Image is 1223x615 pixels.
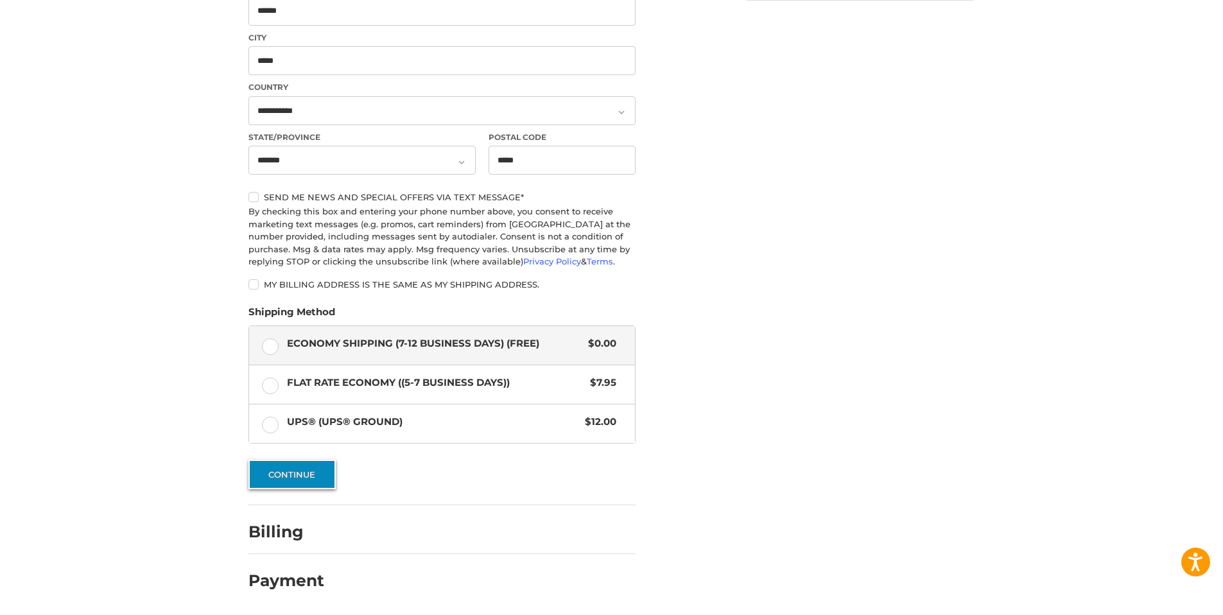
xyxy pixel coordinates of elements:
[582,336,616,351] span: $0.00
[248,132,476,143] label: State/Province
[248,32,636,44] label: City
[248,82,636,93] label: Country
[248,305,335,325] legend: Shipping Method
[287,415,579,429] span: UPS® (UPS® Ground)
[248,571,324,591] h2: Payment
[584,376,616,390] span: $7.95
[587,256,613,266] a: Terms
[489,132,636,143] label: Postal Code
[287,376,584,390] span: Flat Rate Economy ((5-7 Business Days))
[248,522,324,542] h2: Billing
[248,192,636,202] label: Send me news and special offers via text message*
[287,336,582,351] span: Economy Shipping (7-12 Business Days) (Free)
[248,205,636,268] div: By checking this box and entering your phone number above, you consent to receive marketing text ...
[523,256,581,266] a: Privacy Policy
[248,460,336,489] button: Continue
[248,279,636,290] label: My billing address is the same as my shipping address.
[578,415,616,429] span: $12.00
